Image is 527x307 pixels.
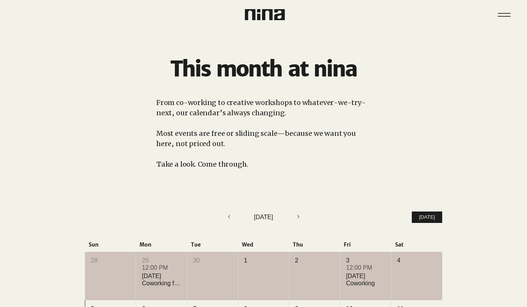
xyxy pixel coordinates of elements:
div: Wed [238,242,289,248]
div: 30 [193,256,232,265]
button: [DATE] [412,212,442,223]
div: 1 [244,256,283,265]
button: Menu [492,3,516,26]
div: Fri [340,242,391,248]
div: 12:00 PM [142,264,181,272]
button: Previous month [224,212,233,223]
div: [DATE] Coworking [346,272,385,287]
div: 2 [295,256,334,265]
img: Nina Logo CMYK_Charcoal.png [245,9,285,20]
div: Tue [187,242,238,248]
span: Take a look. Come through. [156,160,248,169]
div: Sun [85,242,136,248]
div: 3 [346,256,385,265]
nav: Site [492,3,516,26]
div: Sat [391,242,442,248]
span: This month at nina [170,56,357,82]
div: 28 [91,256,130,265]
div: 29 [142,256,181,265]
span: From co-working to creative workshops to whatever-we-try-next, our calendar’s always changing. [156,98,366,117]
div: [DATE] [233,213,294,222]
span: Most events are free or sliding scale—because we want you here, not priced out. [156,129,356,148]
div: 4 [397,256,437,265]
div: Mon [136,242,187,248]
div: Thu [289,242,340,248]
div: 12:00 PM [346,264,385,272]
button: Next month [294,212,303,223]
div: [DATE] Coworking for Writers [142,272,181,287]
